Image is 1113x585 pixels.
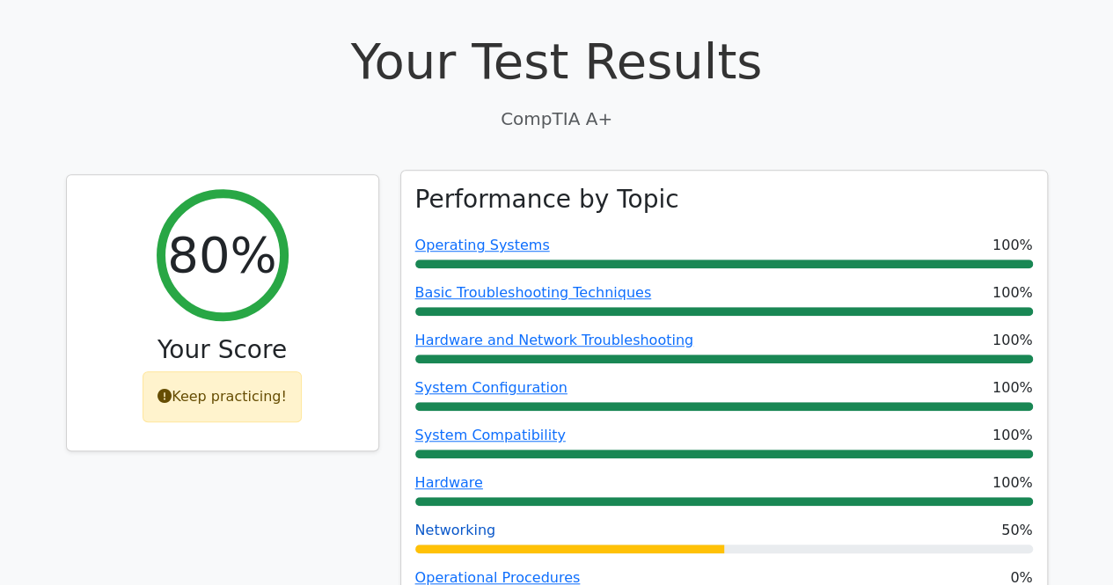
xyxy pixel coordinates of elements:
[992,235,1033,256] span: 100%
[167,225,276,284] h2: 80%
[66,106,1048,132] p: CompTIA A+
[415,332,694,348] a: Hardware and Network Troubleshooting
[415,237,550,253] a: Operating Systems
[143,371,302,422] div: Keep practicing!
[415,185,679,215] h3: Performance by Topic
[415,284,652,301] a: Basic Troubleshooting Techniques
[415,474,483,491] a: Hardware
[992,377,1033,399] span: 100%
[66,32,1048,91] h1: Your Test Results
[992,472,1033,494] span: 100%
[415,379,567,396] a: System Configuration
[992,330,1033,351] span: 100%
[415,522,496,538] a: Networking
[992,282,1033,303] span: 100%
[992,425,1033,446] span: 100%
[415,427,566,443] a: System Compatibility
[81,335,364,365] h3: Your Score
[1001,520,1033,541] span: 50%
